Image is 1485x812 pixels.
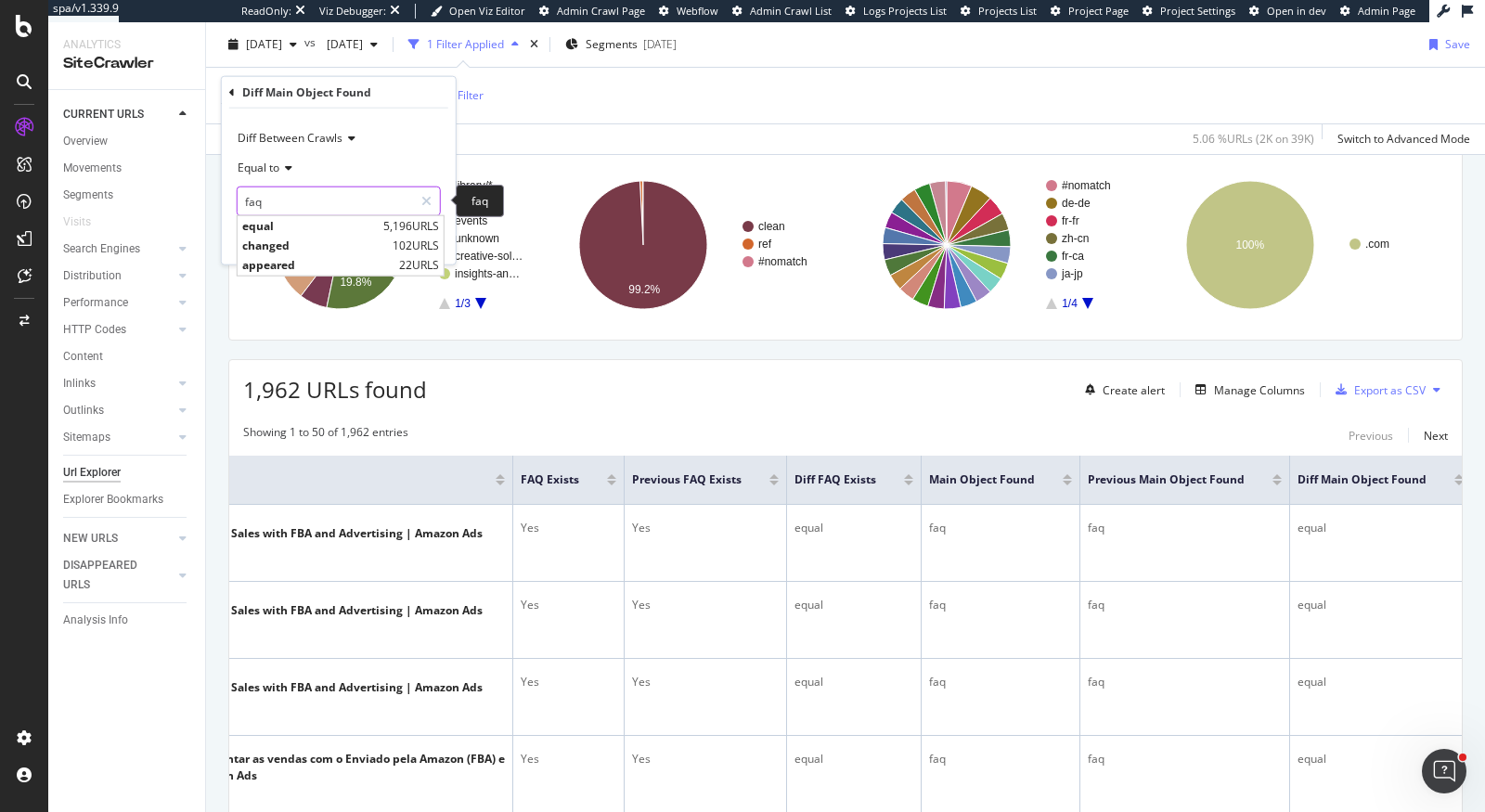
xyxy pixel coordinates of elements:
div: DISAPPEARED URLS [63,556,157,595]
text: clean [758,220,785,233]
span: vs [304,34,319,50]
span: 102 URLS [393,238,439,253]
div: HTTP Codes [63,320,126,340]
div: How to Help Increase Sales with FBA and Advertising | Amazon Ads [112,525,483,542]
div: Search Engines [63,239,140,259]
div: How to Help Increase Sales with FBA and Advertising | Amazon Ads [112,602,483,619]
div: [DATE] [643,36,677,52]
div: Yes [521,597,616,613]
a: Overview [63,132,192,151]
a: Sitemaps [63,428,174,447]
div: equal [1298,751,1464,767]
span: Webflow [677,4,718,18]
div: Showing 1 to 50 of 1,962 entries [243,424,408,446]
span: Diff FAQ Exists [794,471,876,488]
span: Projects List [978,4,1037,18]
text: #nomatch [1062,179,1111,192]
span: Admin Page [1358,4,1415,18]
div: Yes [632,597,779,613]
span: Open in dev [1267,4,1326,18]
text: events [455,214,487,227]
button: Save [1422,30,1470,59]
button: Export as CSV [1328,375,1426,405]
div: 1 Filter Applied [427,36,504,52]
div: Movements [63,159,122,178]
a: Outlinks [63,401,174,420]
div: faq [1088,597,1282,613]
text: .com [1365,238,1389,251]
a: Content [63,347,192,367]
div: faq [929,520,1072,536]
text: fr-ca [1062,250,1084,263]
a: NEW URLS [63,529,174,548]
span: Admin Crawl List [750,4,832,18]
span: Logs Projects List [863,4,947,18]
div: Create alert [1103,382,1165,398]
div: equal [1298,597,1464,613]
text: unknown [455,232,499,245]
div: faq [929,751,1072,767]
div: Export as CSV [1354,382,1426,398]
div: Next [1424,428,1448,444]
div: equal [794,674,913,690]
button: Switch to Advanced Mode [1330,124,1470,154]
a: Segments [63,186,192,205]
span: equal [242,218,379,234]
div: Yes [632,751,779,767]
span: 22 URLS [399,257,439,273]
span: Equal to [238,160,279,175]
div: Como ajudar a aumentar as vendas com o Enviado pela Amazon (FBA) e os anúncios | Amazon Ads [112,751,505,784]
span: appeared [242,257,394,273]
a: Visits [63,213,110,232]
iframe: Intercom live chat [1422,749,1466,793]
span: 1,962 URLs found [243,374,427,405]
span: Previous FAQ Exists [632,471,742,488]
div: faq [929,674,1072,690]
div: equal [1298,520,1464,536]
div: Manage Columns [1214,382,1305,398]
a: Admin Crawl Page [539,4,645,19]
a: Distribution [63,266,174,286]
div: NEW URLS [63,529,118,548]
button: Previous [1349,424,1393,446]
span: Segments [586,36,638,52]
div: Analytics [63,37,190,53]
a: Performance [63,293,174,313]
text: 1/3 [455,297,471,310]
div: How to Help Increase Sales with FBA and Advertising | Amazon Ads [112,679,483,696]
a: Project Page [1051,4,1129,19]
div: equal [794,597,913,613]
button: Manage Columns [1188,379,1305,401]
span: changed [242,238,388,253]
div: Analysis Info [63,611,128,630]
div: Performance [63,293,128,313]
a: Explorer Bookmarks [63,490,192,509]
a: DISAPPEARED URLS [63,556,174,595]
div: Overview [63,132,108,151]
div: Distribution [63,266,122,286]
span: Diff Between Crawls [238,130,342,146]
div: Previous [1349,428,1393,444]
text: zh-cn [1062,232,1089,245]
span: Project Settings [1160,4,1235,18]
span: Main Object Found [929,471,1035,488]
text: fr-fr [1062,214,1079,227]
div: CURRENT URLS [63,105,144,124]
button: Next [1424,424,1448,446]
span: 2025 Sep. 24th [319,36,363,52]
a: Admin Page [1340,4,1415,19]
div: Sitemaps [63,428,110,447]
text: library/* [455,179,493,192]
text: ref [758,238,772,251]
span: Diff Main Object Found [1298,471,1427,488]
text: 1/4 [1062,297,1078,310]
span: URL Card [57,471,491,488]
text: 100% [1236,238,1265,251]
a: Open in dev [1249,4,1326,19]
div: Url Explorer [63,463,121,483]
a: Movements [63,159,192,178]
div: Outlinks [63,401,104,420]
div: A chart. [547,164,841,326]
button: 1 Filter Applied [401,30,526,59]
span: FAQ Exists [521,471,579,488]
